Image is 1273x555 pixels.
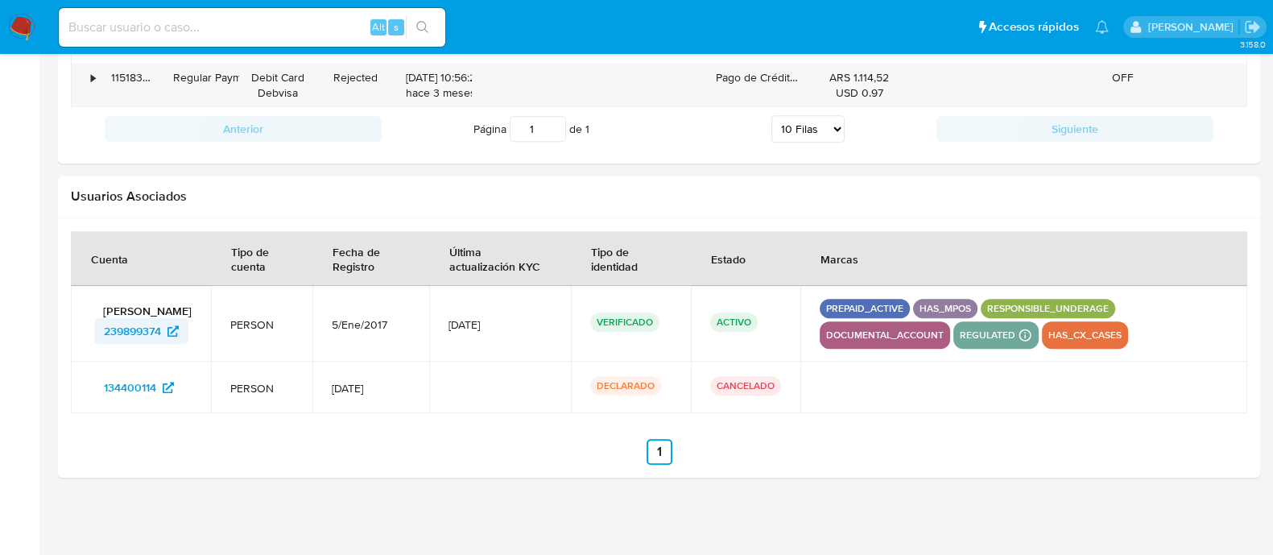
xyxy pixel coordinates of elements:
[59,17,445,38] input: Buscar usuario o caso...
[1095,20,1109,34] a: Notificaciones
[71,188,1247,205] h2: Usuarios Asociados
[406,16,439,39] button: search-icon
[1244,19,1261,35] a: Salir
[1239,38,1265,51] span: 3.158.0
[394,19,399,35] span: s
[1147,19,1238,35] p: martin.degiuli@mercadolibre.com
[989,19,1079,35] span: Accesos rápidos
[372,19,385,35] span: Alt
